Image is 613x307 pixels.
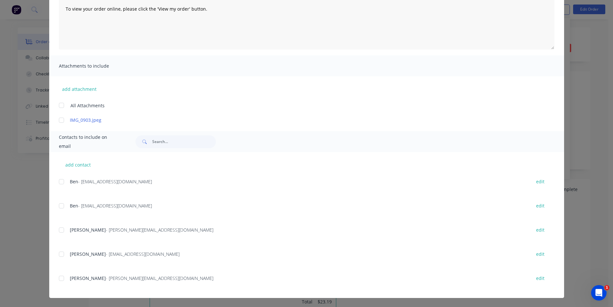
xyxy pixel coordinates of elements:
[106,227,213,233] span: - [PERSON_NAME][EMAIL_ADDRESS][DOMAIN_NAME]
[604,285,609,290] span: 1
[106,275,213,281] span: - [PERSON_NAME][EMAIL_ADDRESS][DOMAIN_NAME]
[59,133,120,151] span: Contacts to include on email
[532,177,548,186] button: edit
[70,203,78,209] span: Ben
[532,250,548,258] button: edit
[532,201,548,210] button: edit
[70,275,106,281] span: [PERSON_NAME]
[78,178,152,185] span: - [EMAIL_ADDRESS][DOMAIN_NAME]
[532,274,548,283] button: edit
[59,84,100,94] button: add attachment
[59,160,98,169] button: add contact
[152,135,216,148] input: Search...
[106,251,180,257] span: - [EMAIL_ADDRESS][DOMAIN_NAME]
[59,62,130,71] span: Attachments to include
[532,225,548,234] button: edit
[78,203,152,209] span: - [EMAIL_ADDRESS][DOMAIN_NAME]
[70,117,525,123] a: IMG_0903.jpeg
[70,227,106,233] span: [PERSON_NAME]
[591,285,607,301] iframe: Intercom live chat
[70,102,105,109] span: All Attachments
[70,178,78,185] span: Ben
[70,251,106,257] span: [PERSON_NAME]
